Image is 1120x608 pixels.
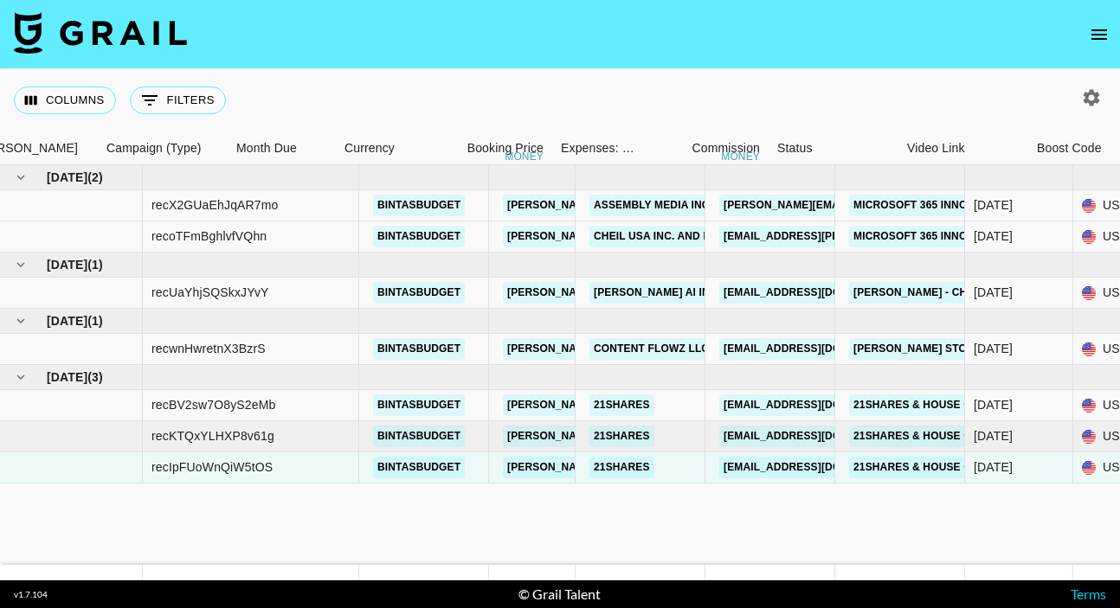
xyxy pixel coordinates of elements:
div: Campaign (Type) [98,131,228,165]
span: ( 1 ) [87,312,103,330]
a: [PERSON_NAME][EMAIL_ADDRESS][PERSON_NAME][DOMAIN_NAME] [503,195,874,216]
a: [PERSON_NAME][EMAIL_ADDRESS][PERSON_NAME][DOMAIN_NAME] [503,457,874,478]
span: ( 1 ) [87,256,103,273]
a: [EMAIL_ADDRESS][DOMAIN_NAME] [719,282,913,304]
a: bintasbudget [373,394,465,416]
a: Microsoft 365 Innovation Campaign [849,226,1070,247]
a: 21Shares & House of Doge [849,426,1017,447]
button: hide children [9,165,33,189]
div: money [721,151,760,162]
div: v 1.7.104 [14,589,48,600]
a: Terms [1071,586,1106,602]
div: Currency [336,131,422,165]
a: 21Shares & House of Doge [849,394,1017,416]
div: Video Link [898,131,1028,165]
a: 21Shares & House of Doge [849,457,1017,478]
div: recX2GUaEhJqAR7mo [151,196,279,214]
button: open drawer [1082,17,1117,52]
div: Commission [692,131,760,165]
div: recBV2sw7O8yS2eMb [151,396,275,413]
div: Jun '25 [974,196,1013,214]
div: Status [769,131,898,165]
button: hide children [9,365,33,389]
a: bintasbudget [373,282,465,304]
span: ( 2 ) [87,169,103,186]
a: [PERSON_NAME] - Chat Feature Promo [849,282,1080,304]
a: 21Shares [589,394,654,416]
span: [DATE] [47,312,87,330]
a: 21Shares [589,457,654,478]
a: [EMAIL_ADDRESS][DOMAIN_NAME] [719,394,913,416]
a: Content Flowz LLC [589,338,713,360]
a: [PERSON_NAME] AI Inc [589,282,722,304]
div: Expenses: Remove Commission? [552,131,639,165]
div: Jul '25 [974,284,1013,301]
div: Month Due [236,131,297,165]
div: Campaign (Type) [106,131,202,165]
div: Oct '25 [974,427,1013,445]
a: 21Shares [589,426,654,447]
a: bintasbudget [373,338,465,360]
a: [PERSON_NAME][EMAIL_ADDRESS][PERSON_NAME][DOMAIN_NAME] [503,226,874,247]
a: bintasbudget [373,457,465,478]
div: Month Due [228,131,336,165]
a: [PERSON_NAME][EMAIL_ADDRESS][PERSON_NAME][DOMAIN_NAME] [503,282,874,304]
a: [PERSON_NAME][EMAIL_ADDRESS][PERSON_NAME][DOMAIN_NAME] [503,394,874,416]
a: bintasbudget [373,195,465,216]
div: Status [777,131,813,165]
a: [EMAIL_ADDRESS][DOMAIN_NAME] [719,426,913,447]
div: Currency [344,131,395,165]
div: Jun '25 [974,227,1013,245]
span: [DATE] [47,169,87,186]
button: Show filters [130,86,226,114]
a: [PERSON_NAME][EMAIL_ADDRESS][PERSON_NAME][DOMAIN_NAME] [503,426,874,447]
div: Expenses: Remove Commission? [561,131,635,165]
button: hide children [9,253,33,277]
button: Select columns [14,86,116,114]
div: recwnHwretnX3BzrS [151,340,266,357]
div: money [505,151,544,162]
div: recoTFmBghlvfVQhn [151,227,267,245]
div: Booking Price [467,131,544,165]
a: [PERSON_NAME][EMAIL_ADDRESS][PERSON_NAME][DOMAIN_NAME] [503,338,874,360]
div: Boost Code [1037,131,1102,165]
div: Oct '25 [974,396,1013,413]
div: recUaYhjSQSkxJYvY [151,284,269,301]
a: bintasbudget [373,226,465,247]
a: [EMAIL_ADDRESS][DOMAIN_NAME] [719,457,913,478]
a: [PERSON_NAME][EMAIL_ADDRESS][DOMAIN_NAME] [719,195,1001,216]
div: Oct '25 [974,458,1013,476]
div: Aug '25 [974,340,1013,357]
a: [PERSON_NAME] Store [849,338,986,360]
a: Cheil USA Inc. and its affiliates [589,226,788,247]
div: recKTQxYLHXP8v61g [151,427,274,445]
button: hide children [9,309,33,333]
img: Grail Talent [14,12,187,54]
a: bintasbudget [373,426,465,447]
a: [EMAIL_ADDRESS][PERSON_NAME][DOMAIN_NAME] [719,226,1001,247]
span: ( 3 ) [87,368,103,386]
a: Assembly Media Inc. [589,195,717,216]
span: [DATE] [47,368,87,386]
a: [EMAIL_ADDRESS][DOMAIN_NAME] [719,338,913,360]
div: © Grail Talent [518,586,601,603]
div: Video Link [907,131,965,165]
span: [DATE] [47,256,87,273]
div: recIpFUoWnQiW5tOS [151,458,273,476]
